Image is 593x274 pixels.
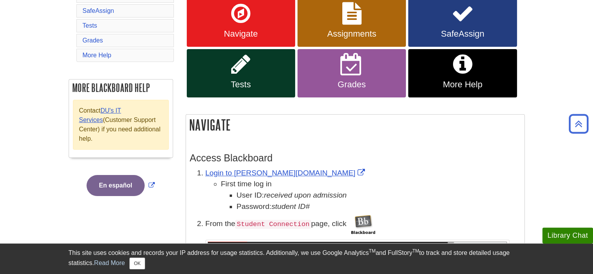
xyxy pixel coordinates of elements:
[369,248,375,254] sup: TM
[205,212,520,236] p: From the page, click
[414,80,511,90] span: More Help
[237,201,520,212] li: Password:
[235,220,311,229] code: Student Connection
[187,49,295,97] a: Tests
[221,179,520,212] li: First time log in
[83,52,112,58] a: More Help
[297,49,406,97] a: Grades
[205,169,367,177] a: Link opens in new window
[73,100,169,150] div: Contact (Customer Support Center) if you need additional help.
[408,49,517,97] a: More Help
[186,115,524,135] h2: Navigate
[271,202,310,210] em: student ID#
[83,37,103,44] a: Grades
[193,80,289,90] span: Tests
[69,80,173,96] h2: More Blackboard Help
[193,29,289,39] span: Navigate
[346,212,381,236] img: Blackboard
[85,182,157,189] a: Link opens in new window
[264,191,347,199] i: received upon admission
[83,7,114,14] a: SafeAssign
[414,29,511,39] span: SafeAssign
[129,258,145,269] button: Close
[303,29,400,39] span: Assignments
[566,118,591,129] a: Back to Top
[237,190,520,201] li: User ID:
[303,80,400,90] span: Grades
[412,248,419,254] sup: TM
[87,175,145,196] button: En español
[542,228,593,244] button: Library Chat
[190,152,520,164] h3: Access Blackboard
[83,22,97,29] a: Tests
[94,260,125,266] a: Read More
[69,248,525,269] div: This site uses cookies and records your IP address for usage statistics. Additionally, we use Goo...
